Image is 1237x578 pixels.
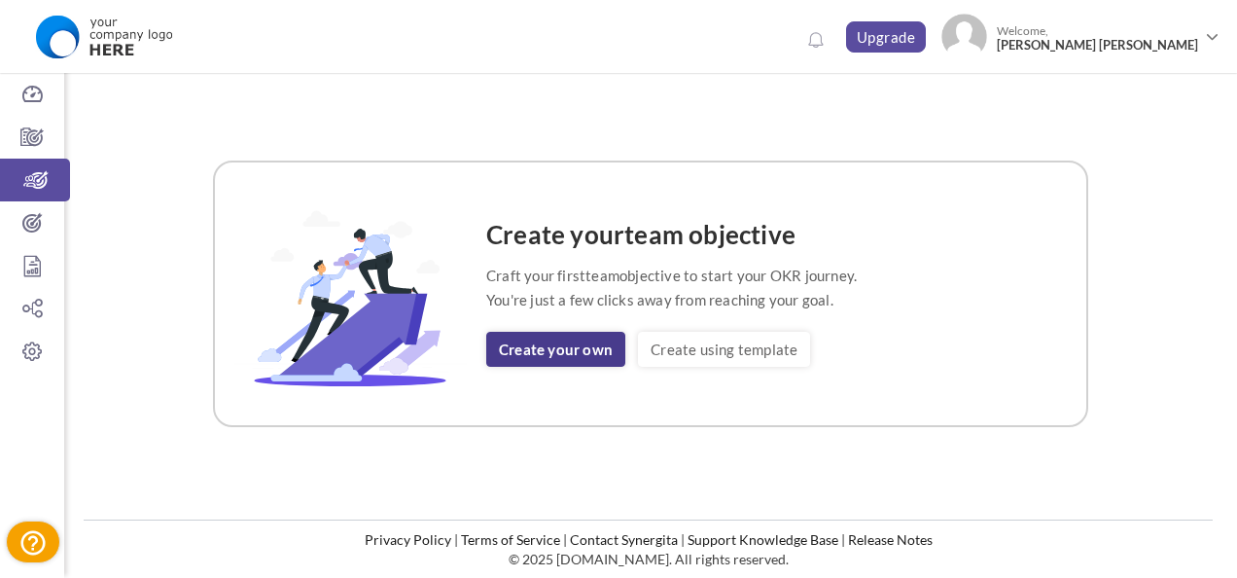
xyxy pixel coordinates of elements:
[841,530,845,550] li: |
[486,221,857,249] h4: Create your
[997,38,1198,53] span: [PERSON_NAME] [PERSON_NAME]
[234,201,467,386] img: OKR-Template-Image.svg
[846,21,927,53] a: Upgrade
[84,550,1213,569] p: © 2025 [DOMAIN_NAME]. All rights reserved.
[987,14,1203,62] span: Welcome,
[563,530,567,550] li: |
[454,530,458,550] li: |
[688,531,838,548] a: Support Knowledge Base
[570,531,678,548] a: Contact Synergita
[585,267,619,284] span: team
[934,6,1227,63] a: Photo Welcome,[PERSON_NAME] [PERSON_NAME]
[800,25,831,56] a: Notifications
[461,531,560,548] a: Terms of Service
[486,332,625,367] a: Create your own
[486,264,857,312] p: Craft your first objective to start your OKR journey. You're just a few clicks away from reaching...
[638,332,810,367] a: Create using template
[681,530,685,550] li: |
[365,531,451,548] a: Privacy Policy
[941,14,987,59] img: Photo
[624,219,795,250] span: team objective
[848,531,933,548] a: Release Notes
[22,13,185,61] img: Logo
